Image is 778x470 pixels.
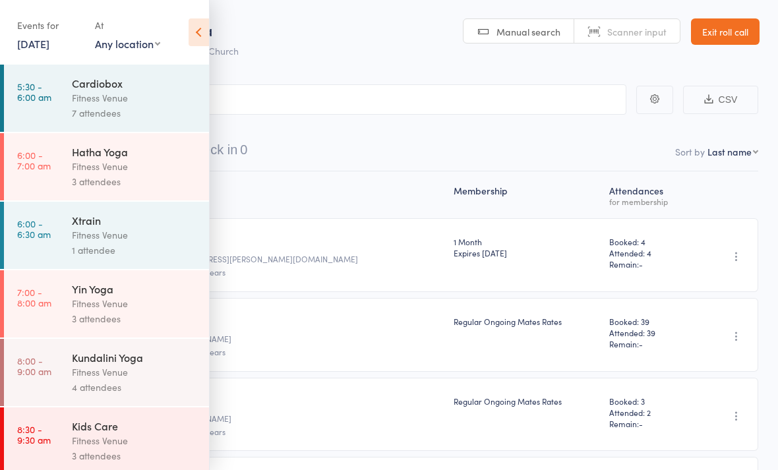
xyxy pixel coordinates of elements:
div: Xtrain [72,213,198,227]
span: Remain: [609,338,690,349]
time: 7:00 - 8:00 am [17,287,51,308]
time: 8:00 - 9:00 am [17,355,51,376]
div: Fitness Venue [72,433,198,448]
span: Old Church [191,44,239,57]
div: At [95,15,160,36]
time: 5:30 - 6:00 am [17,81,51,102]
div: Fitness Venue [72,296,198,311]
div: 3 attendees [72,311,198,326]
span: Scanner input [607,25,667,38]
div: 4 attendees [72,380,198,395]
small: Melissahoogenboom@live.nl [97,334,443,343]
div: Membership [448,177,604,212]
div: Kundalini Yoga [72,350,198,365]
label: Sort by [675,145,705,158]
div: Fitness Venue [72,365,198,380]
div: Atten­dances [604,177,695,212]
div: Last name [707,145,752,158]
span: Booked: 39 [609,316,690,327]
a: 7:00 -8:00 amYin YogaFitness Venue3 attendees [4,270,209,338]
div: Fitness Venue [72,90,198,105]
a: [DATE] [17,36,49,51]
a: 8:00 -9:00 amKundalini YogaFitness Venue4 attendees [4,339,209,406]
div: 3 attendees [72,174,198,189]
span: Remain: [609,418,690,429]
a: 5:30 -6:00 amCardioboxFitness Venue7 attendees [4,65,209,132]
a: Exit roll call [691,18,760,45]
span: Remain: [609,258,690,270]
div: Expires [DATE] [454,247,599,258]
div: Any location [95,36,160,51]
small: Florencia.cubillos@idma.cl [97,254,443,264]
span: - [639,338,643,349]
div: Hatha Yoga [72,144,198,159]
span: - [639,418,643,429]
a: 6:00 -6:30 amXtrainFitness Venue1 attendee [4,202,209,269]
time: 6:00 - 6:30 am [17,218,51,239]
div: Regular Ongoing Mates Rates [454,396,599,407]
time: 8:30 - 9:30 am [17,424,51,445]
div: Fitness Venue [72,227,198,243]
span: Booked: 4 [609,236,690,247]
span: Attended: 4 [609,247,690,258]
span: Attended: 39 [609,327,690,338]
span: Booked: 3 [609,396,690,407]
div: Events for [17,15,82,36]
div: Regular Ongoing Mates Rates [454,316,599,327]
span: Manual search [496,25,560,38]
span: Attended: 2 [609,407,690,418]
div: Kids Care [72,419,198,433]
input: Search by name [20,84,626,115]
div: 7 attendees [72,105,198,121]
div: Fitness Venue [72,159,198,174]
div: 1 Month [454,236,599,258]
span: - [639,258,643,270]
div: Cardiobox [72,76,198,90]
small: sjhdylan@hotmail.com [97,414,443,423]
time: 6:00 - 7:00 am [17,150,51,171]
div: 3 attendees [72,448,198,463]
div: for membership [609,197,690,206]
button: CSV [683,86,758,114]
div: 0 [240,142,247,157]
div: Yin Yoga [72,281,198,296]
a: 6:00 -7:00 amHatha YogaFitness Venue3 attendees [4,133,209,200]
div: 1 attendee [72,243,198,258]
